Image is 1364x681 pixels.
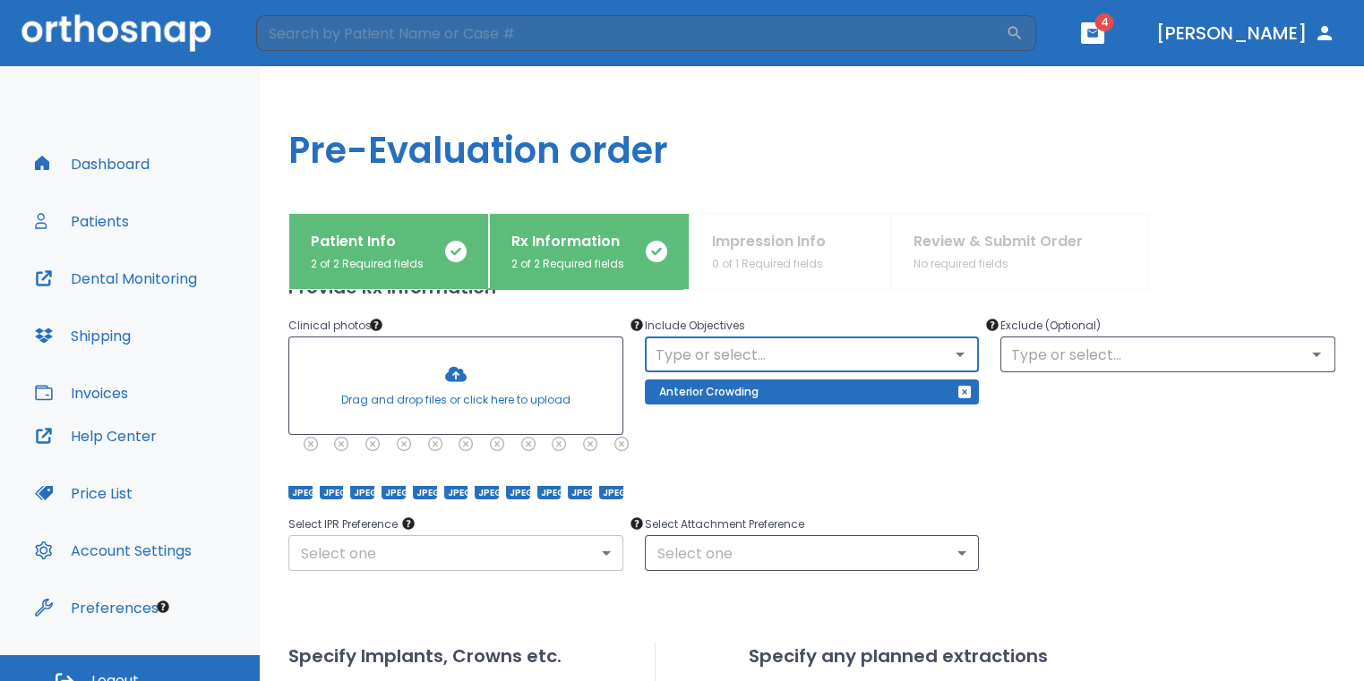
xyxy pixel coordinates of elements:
span: JPEG [320,486,344,499]
button: Invoices [24,371,139,414]
span: JPEG [599,486,623,499]
p: Anterior Crowding [659,381,759,403]
p: Exclude (Optional) [1000,315,1335,336]
button: Account Settings [24,529,202,572]
button: Preferences [24,586,169,629]
div: Tooltip anchor [400,515,416,532]
p: Include Objectives [645,315,980,336]
span: JPEG [288,486,313,499]
button: Help Center [24,414,167,457]
div: Tooltip anchor [629,515,645,532]
input: Type or select... [1006,342,1330,367]
span: JPEG [475,486,499,499]
div: Select one [645,535,980,571]
button: Open [1304,342,1329,367]
div: Tooltip anchor [984,317,1000,333]
span: JPEG [413,486,437,499]
span: JPEG [444,486,468,499]
div: Tooltip anchor [368,317,384,333]
button: Dental Monitoring [24,257,208,300]
button: Patients [24,200,140,243]
p: Rx Information [511,231,624,252]
input: Type or select... [650,342,974,367]
div: Tooltip anchor [155,599,171,615]
p: Patient Info [311,231,424,252]
button: Dashboard [24,142,160,185]
span: JPEG [506,486,530,499]
img: Orthosnap [21,14,211,51]
span: JPEG [382,486,406,499]
span: JPEG [568,486,592,499]
span: JPEG [350,486,374,499]
p: Select Attachment Preference [645,514,980,535]
input: Search by Patient Name or Case # [256,15,1006,51]
div: Tooltip anchor [629,317,645,333]
button: Shipping [24,314,142,357]
p: Select IPR Preference [288,514,623,535]
h2: Specify Implants, Crowns etc. [288,643,562,669]
button: Price List [24,472,143,515]
div: Select one [288,535,623,571]
span: 4 [1095,13,1114,31]
p: 2 of 2 Required fields [511,256,624,272]
h2: Specify any planned extractions [749,643,1048,669]
p: 2 of 2 Required fields [311,256,424,272]
span: JPEG [537,486,562,499]
button: Open [948,342,973,367]
h1: Pre-Evaluation order [260,66,1364,213]
button: [PERSON_NAME] [1149,17,1343,49]
p: Clinical photos * [288,315,623,336]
